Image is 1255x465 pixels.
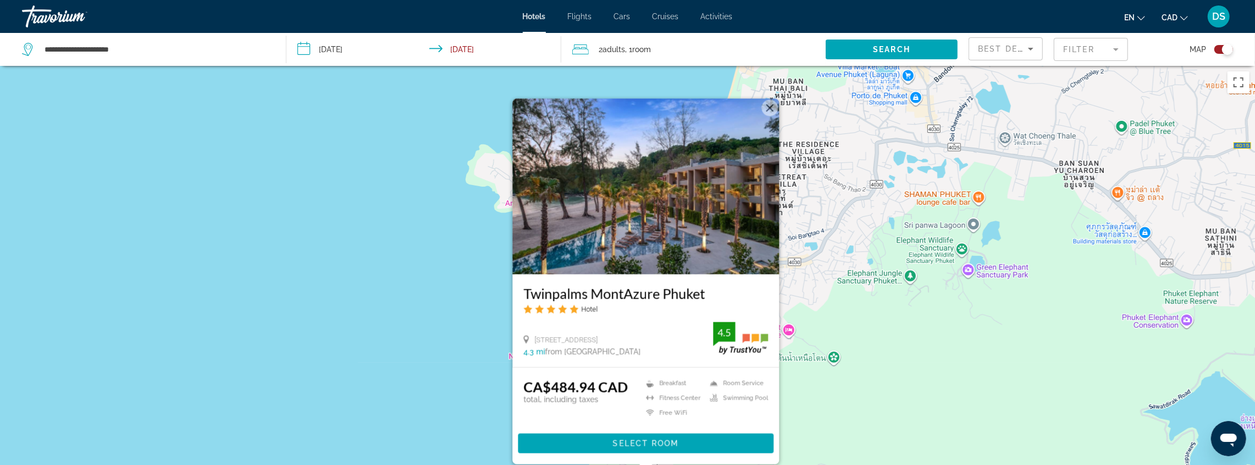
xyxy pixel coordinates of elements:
[704,393,768,402] li: Swimming Pool
[1124,9,1145,25] button: Change language
[1054,37,1128,61] button: Filter
[826,40,958,59] button: Search
[704,379,768,388] li: Room Service
[121,65,185,72] div: Keywords by Traffic
[29,29,121,37] div: Domain: [DOMAIN_NAME]
[523,379,628,395] ins: CA$484.94 CAD
[761,99,778,116] button: Close
[1204,5,1233,28] button: User Menu
[523,285,768,301] a: Twinpalms MontAzure Phuket
[1206,44,1233,54] button: Toggle map
[653,12,679,21] a: Cruises
[523,12,546,21] a: Hotels
[978,44,1035,53] span: Best Deals
[568,12,592,21] a: Flights
[22,2,132,31] a: Travorium
[534,335,598,344] span: [STREET_ADDRESS]
[18,18,26,26] img: logo_orange.svg
[640,408,704,417] li: Free WiFi
[18,29,26,37] img: website_grey.svg
[1162,13,1177,22] span: CAD
[873,45,910,54] span: Search
[42,65,98,72] div: Domain Overview
[109,64,118,72] img: tab_keywords_by_traffic_grey.svg
[614,12,631,21] a: Cars
[512,98,779,274] img: Hotel image
[713,322,768,354] img: trustyou-badge.svg
[599,42,625,57] span: 2
[1228,71,1250,93] button: Toggle fullscreen view
[523,304,768,313] div: 5 star Hotel
[581,305,598,313] span: Hotel
[640,379,704,388] li: Breakfast
[30,64,38,72] img: tab_domain_overview_orange.svg
[1212,11,1225,22] span: DS
[602,45,625,54] span: Adults
[561,33,826,66] button: Travelers: 2 adults, 0 children
[31,18,54,26] div: v 4.0.25
[701,12,733,21] a: Activities
[545,348,640,356] span: from [GEOGRAPHIC_DATA]
[518,434,773,453] button: Select Room
[1190,42,1206,57] span: Map
[1211,421,1246,456] iframe: Button to launch messaging window
[625,42,651,57] span: , 1
[640,393,704,402] li: Fitness Center
[1124,13,1135,22] span: en
[523,395,628,404] p: total, including taxes
[632,45,651,54] span: Room
[1162,9,1188,25] button: Change currency
[978,42,1033,55] mat-select: Sort by
[612,439,678,448] span: Select Room
[286,33,562,66] button: Check-in date: Nov 2, 2025 Check-out date: Nov 3, 2025
[518,439,773,447] a: Select Room
[523,348,545,356] span: 4.3 mi
[713,326,735,339] div: 4.5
